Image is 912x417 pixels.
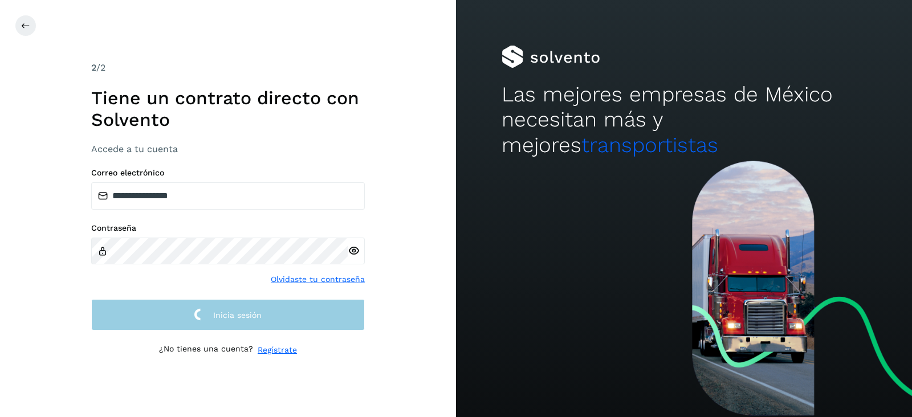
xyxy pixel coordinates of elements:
a: Regístrate [258,344,297,356]
span: Inicia sesión [213,311,262,319]
span: transportistas [581,133,718,157]
h3: Accede a tu cuenta [91,144,365,154]
label: Contraseña [91,223,365,233]
button: Inicia sesión [91,299,365,330]
label: Correo electrónico [91,168,365,178]
span: 2 [91,62,96,73]
h2: Las mejores empresas de México necesitan más y mejores [502,82,866,158]
h1: Tiene un contrato directo con Solvento [91,87,365,131]
p: ¿No tienes una cuenta? [159,344,253,356]
a: Olvidaste tu contraseña [271,273,365,285]
div: /2 [91,61,365,75]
